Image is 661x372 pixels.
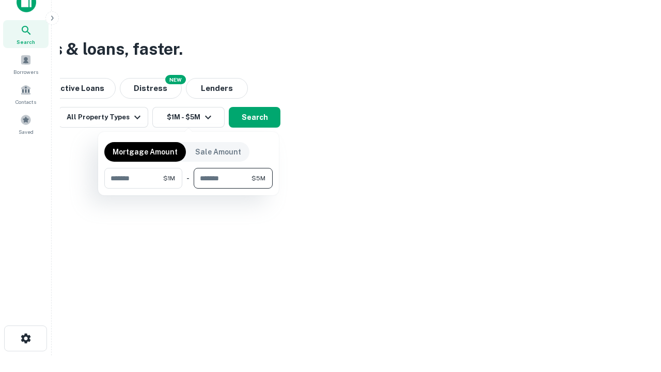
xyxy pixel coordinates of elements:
[195,146,241,158] p: Sale Amount
[251,174,265,183] span: $5M
[163,174,175,183] span: $1M
[609,289,661,339] iframe: Chat Widget
[113,146,178,158] p: Mortgage Amount
[186,168,190,189] div: -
